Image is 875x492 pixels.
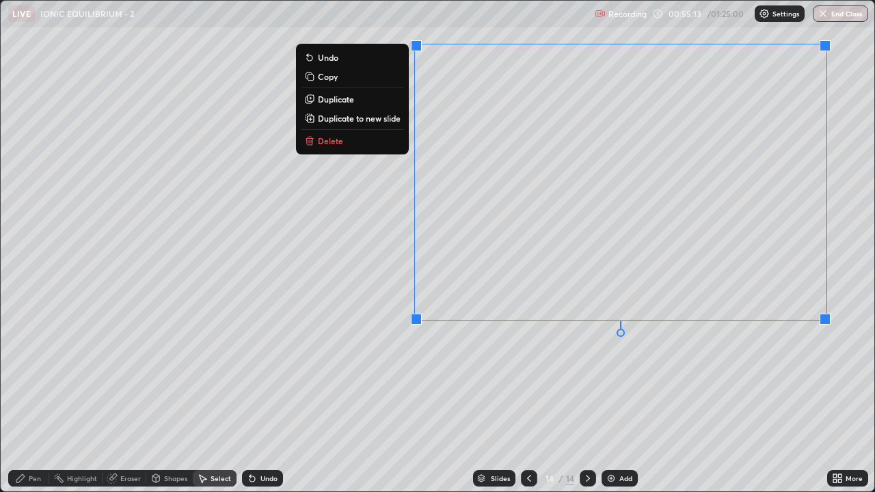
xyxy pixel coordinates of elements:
button: End Class [813,5,868,22]
button: Duplicate to new slide [301,110,403,126]
p: LIVE [12,8,31,19]
div: Select [211,475,231,482]
p: Duplicate [318,94,354,105]
button: Duplicate [301,91,403,107]
p: Delete [318,135,343,146]
div: 14 [566,472,574,484]
img: end-class-cross [818,8,829,19]
p: Copy [318,71,338,82]
button: Undo [301,49,403,66]
div: 14 [543,474,556,482]
div: Slides [491,475,510,482]
p: Settings [772,10,799,17]
div: Undo [260,475,278,482]
div: Pen [29,475,41,482]
img: add-slide-button [606,473,617,484]
button: Copy [301,68,403,85]
div: Shapes [164,475,187,482]
p: IONIC EQUILIBRIUM - 2 [40,8,134,19]
p: Undo [318,52,338,63]
div: Add [619,475,632,482]
div: / [559,474,563,482]
div: Highlight [67,475,97,482]
img: recording.375f2c34.svg [595,8,606,19]
div: Eraser [120,475,141,482]
p: Recording [608,9,647,19]
p: Duplicate to new slide [318,113,401,124]
img: class-settings-icons [759,8,770,19]
button: Delete [301,133,403,149]
div: More [846,475,863,482]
